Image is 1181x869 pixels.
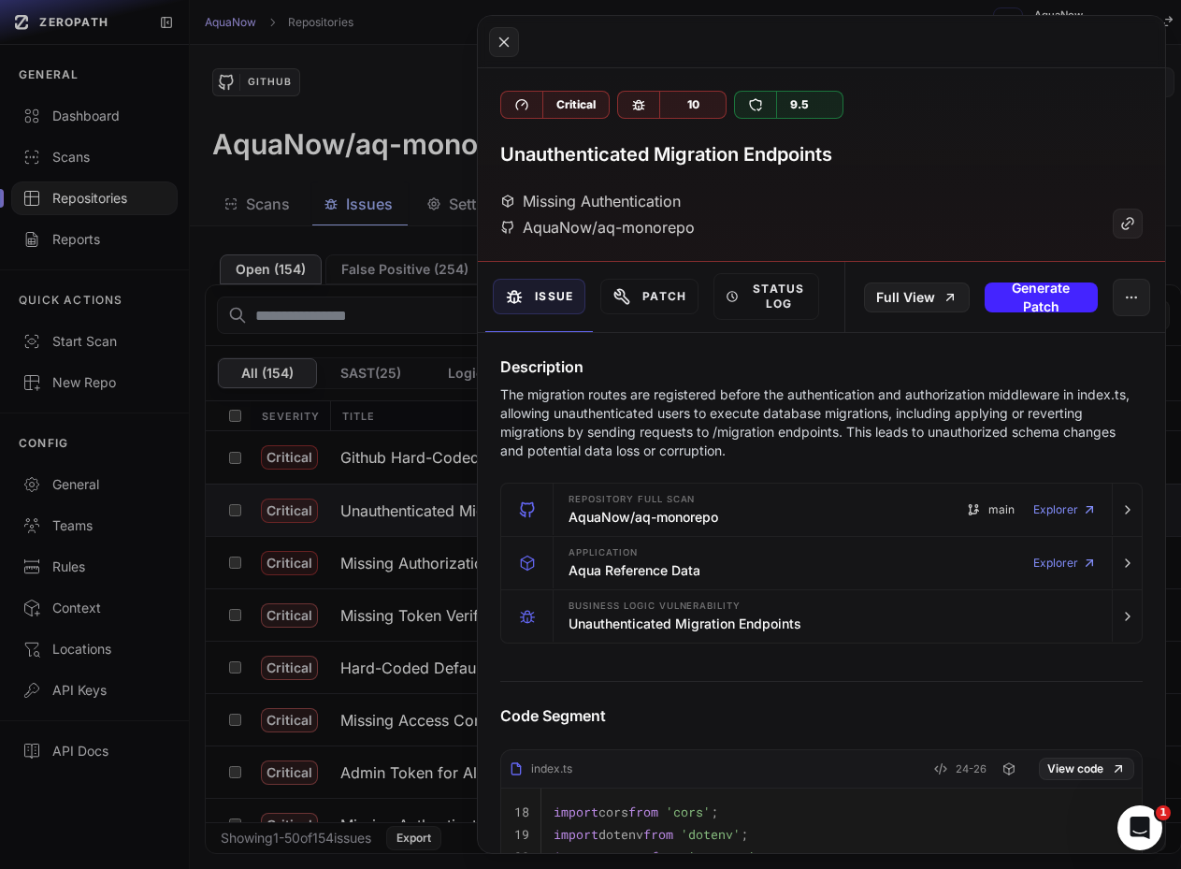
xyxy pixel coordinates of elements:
button: Generate Patch [985,282,1098,312]
span: import [554,804,598,820]
span: Repository Full scan [569,495,695,504]
span: Application [569,548,638,558]
iframe: Intercom live chat [1117,805,1162,850]
code: 18 [514,804,529,820]
code: 20 [514,848,529,865]
span: 24-26 [956,758,987,780]
span: from [628,804,658,820]
span: 'cors' [666,804,711,820]
span: main [988,502,1015,517]
span: Business Logic Vulnerability [569,601,741,611]
code: dotenv ; [554,826,748,843]
button: Issue [493,279,585,314]
a: Explorer [1033,544,1097,582]
a: Full View [864,282,970,312]
h4: Description [500,355,1143,378]
p: The migration routes are registered before the authentication and authorization middleware in ind... [500,385,1143,460]
a: View code [1039,758,1134,780]
code: cors ; [554,804,718,820]
button: Business Logic Vulnerability Unauthenticated Migration Endpoints [501,590,1142,643]
button: Application Aqua Reference Data Explorer [501,537,1142,589]
span: 1 [1156,805,1171,820]
h3: AquaNow/aq-monorepo [569,508,718,527]
code: 19 [514,826,529,843]
div: index.ts [509,761,572,776]
span: 'dotenv' [681,826,741,843]
h4: Code Segment [500,704,1143,727]
span: import [554,826,598,843]
div: AquaNow/aq-monorepo [500,216,695,239]
span: from [643,826,673,843]
span: 'express' [688,848,756,865]
button: Status Log [713,273,819,320]
button: Repository Full scan AquaNow/aq-monorepo main Explorer [501,484,1142,536]
span: from [651,848,681,865]
a: Explorer [1033,491,1097,529]
h3: Unauthenticated Migration Endpoints [569,615,801,633]
h3: Aqua Reference Data [569,561,700,580]
code: express ; [554,848,763,865]
button: Patch [600,279,699,314]
span: import [554,848,598,865]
